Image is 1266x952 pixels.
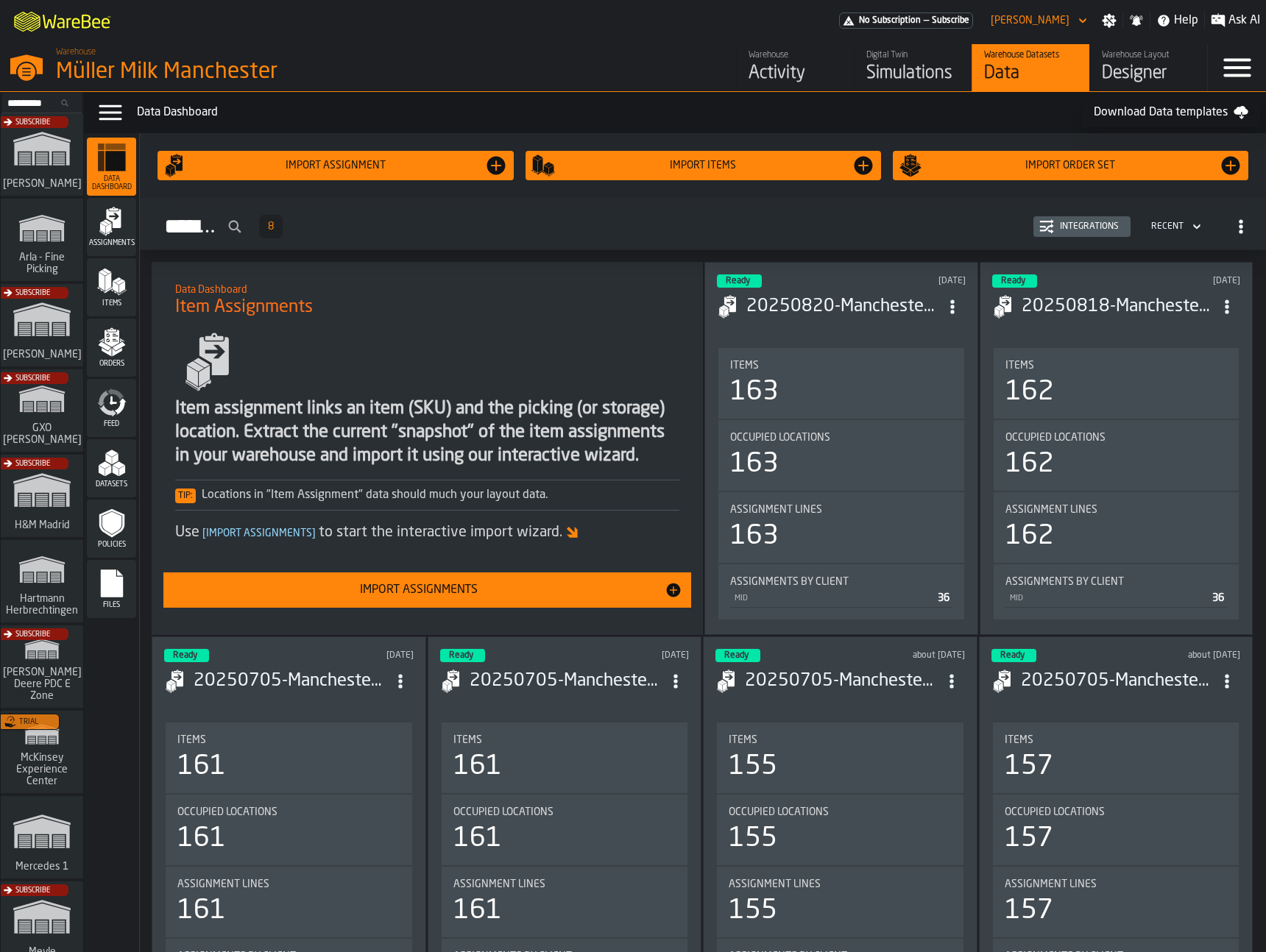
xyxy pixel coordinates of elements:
[1005,734,1227,746] div: Title
[1212,593,1224,603] span: 36
[175,296,313,319] span: Item Assignments
[453,752,502,781] div: 161
[175,281,679,296] h2: Sub Title
[453,734,676,746] div: Title
[90,98,131,127] label: button-toggle-Data Menu
[1005,504,1227,516] div: Title
[730,360,952,372] div: Title
[15,289,50,297] span: Subscribe
[166,867,411,937] div: stat-Assignment lines
[726,277,750,285] span: Ready
[1,455,83,540] a: link-to-/wh/i/0438fb8c-4a97-4a5b-bcc6-2889b6922db0/simulations
[177,734,400,746] div: Title
[453,734,482,746] span: Items
[87,439,136,498] li: menu Datasets
[453,878,676,890] div: Title
[56,59,453,85] div: Müller Milk Manchester
[893,151,1248,180] button: button-Import Order Set
[449,651,473,660] span: Ready
[984,62,1078,85] div: Data
[730,576,952,588] div: Title
[15,460,50,468] span: Subscribe
[1005,576,1227,588] div: Title
[980,262,1253,635] div: ItemListCard-DashboardItemContainer
[729,878,821,890] span: Assignment lines
[15,118,50,127] span: Subscribe
[588,650,689,661] div: Updated: 7/28/2025, 4:58:34 PM Created: 7/28/2025, 4:58:30 PM
[1,113,83,199] a: link-to-/wh/i/72fe6713-8242-4c3c-8adf-5d67388ea6d5/simulations
[1021,669,1214,693] div: 20250705-ManchesterMasterSheet.csv
[1228,12,1260,29] span: Ask AI
[1,540,83,625] a: link-to-/wh/i/f0a6b354-7883-413a-84ff-a65eb9c31f03/simulations
[453,878,545,890] span: Assignment lines
[87,239,136,247] span: Assignments
[175,522,679,543] div: Use to start the interactive import wizard.
[1139,650,1240,661] div: Updated: 7/5/2025, 3:19:57 PM Created: 7/5/2025, 3:19:53 PM
[736,44,854,91] a: link-to-/wh/i/b09612b5-e9f1-4a3a-b0a4-784729d61419/feed/
[1005,576,1124,588] span: Assignments by Client
[87,480,136,489] span: Datasets
[1005,896,1053,926] div: 157
[717,274,762,288] div: status-3 2
[730,576,849,588] span: Assignments by Client
[87,420,136,428] span: Feed
[729,734,951,746] div: Title
[1005,450,1054,479] div: 162
[994,420,1239,491] div: stat-Occupied Locations
[994,348,1239,419] div: stat-Items
[470,669,662,693] h3: 20250705-ManchesterMasterSheet.csv
[749,50,842,60] div: Warehouse
[1089,44,1207,91] a: link-to-/wh/i/b09612b5-e9f1-4a3a-b0a4-784729d61419/designer
[177,752,226,781] div: 161
[1151,221,1184,232] div: DropdownMenuValue-4
[1,284,83,369] a: link-to-/wh/i/1653e8cc-126b-480f-9c47-e01e76aa4a88/simulations
[993,795,1239,865] div: stat-Occupied Locations
[177,734,206,746] span: Items
[87,379,136,438] li: menu Feed
[453,824,502,853] div: 161
[173,651,197,660] span: Ready
[994,492,1239,563] div: stat-Assignment lines
[1102,62,1195,85] div: Designer
[15,374,50,383] span: Subscribe
[13,861,71,873] span: Mercedes 1
[1123,13,1150,28] label: button-toggle-Notifications
[718,348,963,419] div: stat-Items
[1,199,83,284] a: link-to-/wh/i/48cbecf7-1ea2-4bc9-a439-03d5b66e1a58/simulations
[177,878,269,890] span: Assignment lines
[729,734,757,746] span: Items
[985,12,1090,29] div: DropdownMenuValue-Patrick Blitz
[1,796,83,881] a: link-to-/wh/i/a24a3e22-db74-4543-ba93-f633e23cdb4e/simulations
[1005,432,1227,444] div: Title
[729,806,951,818] div: Title
[730,450,779,479] div: 163
[729,752,777,781] div: 155
[440,649,485,662] div: status-3 2
[729,878,951,890] div: Title
[729,824,777,853] div: 155
[932,15,969,26] span: Subscribe
[175,486,679,504] div: Locations in "Item Assignment" data should much your layout data.
[442,795,687,865] div: stat-Occupied Locations
[1,711,83,796] a: link-to-/wh/i/99265d59-bd42-4a33-a5fd-483dee362034/simulations
[1150,12,1204,29] label: button-toggle-Help
[194,669,386,693] h3: 20250705-ManchesterMasterSheet.csv
[1,369,83,455] a: link-to-/wh/i/baca6aa3-d1fc-43c0-a604-2a1c9d5db74d/simulations
[177,806,277,818] span: Occupied Locations
[158,151,513,180] button: button-Import assignment
[7,252,77,275] span: Arla - Fine Picking
[717,867,963,937] div: stat-Assignment lines
[442,867,687,937] div: stat-Assignment lines
[312,528,316,539] span: ]
[1005,360,1034,372] span: Items
[87,258,136,317] li: menu Items
[526,151,881,180] button: button-Import Items
[1102,50,1195,60] div: Warehouse Layout
[730,522,779,551] div: 163
[152,262,703,635] div: ItemListCard-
